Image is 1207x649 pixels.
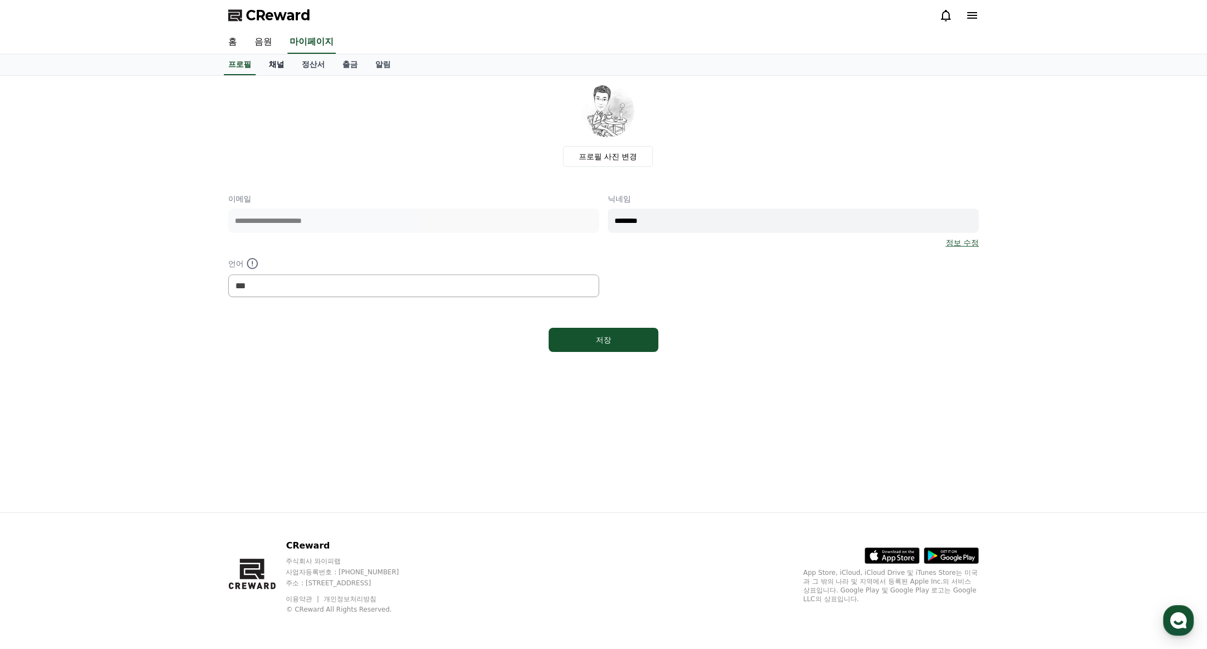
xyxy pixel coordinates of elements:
[803,568,979,603] p: App Store, iCloud, iCloud Drive 및 iTunes Store는 미국과 그 밖의 나라 및 지역에서 등록된 Apple Inc.의 서비스 상표입니다. Goo...
[287,31,336,54] a: 마이페이지
[260,54,293,75] a: 채널
[286,605,420,614] p: © CReward All Rights Reserved.
[563,146,653,167] label: 프로필 사진 변경
[286,579,420,588] p: 주소 : [STREET_ADDRESS]
[170,365,183,373] span: 설정
[366,54,399,75] a: 알림
[286,595,320,603] a: 이용약관
[72,348,142,376] a: 대화
[246,31,281,54] a: 음원
[286,539,420,552] p: CReward
[286,557,420,566] p: 주식회사 와이피랩
[100,365,114,374] span: 대화
[35,365,41,373] span: 홈
[3,348,72,376] a: 홈
[142,348,211,376] a: 설정
[582,85,634,137] img: profile_image
[549,328,658,352] button: 저장
[946,237,979,248] a: 정보 수정
[293,54,334,75] a: 정산서
[324,595,376,603] a: 개인정보처리방침
[334,54,366,75] a: 출금
[219,31,246,54] a: 홈
[286,568,420,577] p: 사업자등록번호 : [PHONE_NUMBER]
[224,54,256,75] a: 프로필
[228,7,311,24] a: CReward
[608,193,979,204] p: 닉네임
[246,7,311,24] span: CReward
[571,334,636,345] div: 저장
[228,257,599,270] p: 언어
[228,193,599,204] p: 이메일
